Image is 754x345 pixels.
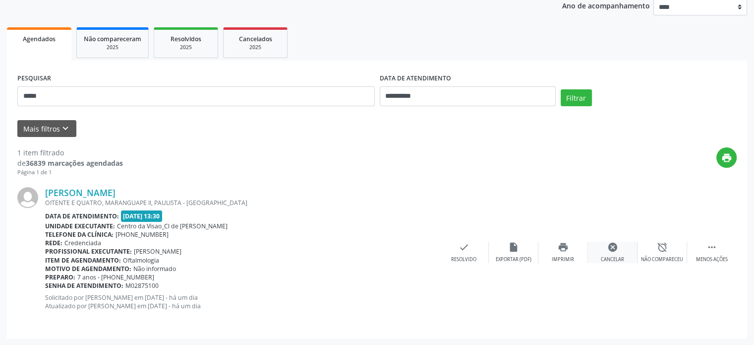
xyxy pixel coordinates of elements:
[380,71,451,86] label: DATA DE ATENDIMENTO
[17,158,123,168] div: de
[84,35,141,43] span: Não compareceram
[77,273,154,281] span: 7 anos - [PHONE_NUMBER]
[459,242,469,253] i: check
[133,265,176,273] span: Não informado
[45,293,439,310] p: Solicitado por [PERSON_NAME] em [DATE] - há um dia Atualizado por [PERSON_NAME] em [DATE] - há um...
[45,187,116,198] a: [PERSON_NAME]
[84,44,141,51] div: 2025
[721,152,732,163] i: print
[641,256,683,263] div: Não compareceu
[116,230,169,239] span: [PHONE_NUMBER]
[161,44,211,51] div: 2025
[134,247,181,256] span: [PERSON_NAME]
[561,89,592,106] button: Filtrar
[239,35,272,43] span: Cancelados
[552,256,574,263] div: Imprimir
[45,265,131,273] b: Motivo de agendamento:
[23,35,56,43] span: Agendados
[601,256,624,263] div: Cancelar
[607,242,618,253] i: cancel
[451,256,476,263] div: Resolvido
[125,281,159,290] span: M02875100
[45,281,123,290] b: Senha de atendimento:
[45,247,132,256] b: Profissional executante:
[171,35,201,43] span: Resolvidos
[64,239,101,247] span: Credenciada
[716,147,737,168] button: print
[17,147,123,158] div: 1 item filtrado
[45,273,75,281] b: Preparo:
[17,187,38,208] img: img
[45,256,121,265] b: Item de agendamento:
[45,230,114,239] b: Telefone da clínica:
[121,210,163,222] span: [DATE] 13:30
[17,168,123,177] div: Página 1 de 1
[706,242,717,253] i: 
[558,242,569,253] i: print
[45,199,439,207] div: OITENTE E QUATRO, MARANGUAPE II, PAULISTA - [GEOGRAPHIC_DATA]
[45,222,115,230] b: Unidade executante:
[26,158,123,168] strong: 36839 marcações agendadas
[17,120,76,138] button: Mais filtroskeyboard_arrow_down
[231,44,280,51] div: 2025
[45,239,62,247] b: Rede:
[117,222,228,230] span: Centro da Visao_Cl de [PERSON_NAME]
[45,212,119,220] b: Data de atendimento:
[496,256,531,263] div: Exportar (PDF)
[696,256,728,263] div: Menos ações
[17,71,51,86] label: PESQUISAR
[123,256,159,265] span: Oftalmologia
[60,123,71,134] i: keyboard_arrow_down
[657,242,668,253] i: alarm_off
[508,242,519,253] i: insert_drive_file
